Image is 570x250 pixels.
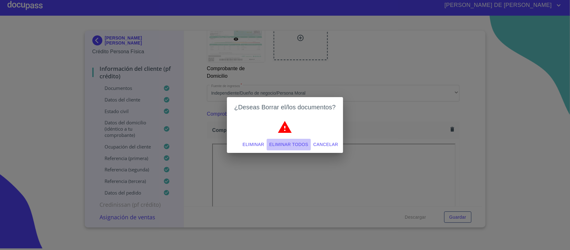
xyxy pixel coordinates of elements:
button: Cancelar [311,139,341,150]
h2: ¿Deseas Borrar el/los documentos? [234,102,336,112]
button: Eliminar todos [267,139,311,150]
span: Cancelar [313,141,338,148]
span: Eliminar [243,141,264,148]
span: Eliminar todos [269,141,308,148]
button: Eliminar [240,139,267,150]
